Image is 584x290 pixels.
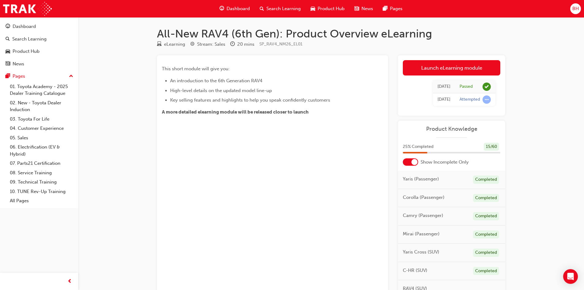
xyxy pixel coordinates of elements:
[6,37,10,42] span: search-icon
[403,249,439,256] span: Yaris Cross (SUV)
[190,42,195,47] span: target-icon
[13,23,36,30] div: Dashboard
[484,143,499,151] div: 15 / 60
[157,27,505,41] h1: All-New RAV4 (6th Gen): Product Overview eLearning
[2,71,76,82] button: Pages
[361,5,373,12] span: News
[7,159,76,168] a: 07. Parts21 Certification
[2,33,76,45] a: Search Learning
[7,142,76,159] a: 06. Electrification (EV & Hybrid)
[306,2,349,15] a: car-iconProduct Hub
[69,72,73,80] span: up-icon
[7,196,76,206] a: All Pages
[403,212,443,219] span: Camry (Passenger)
[403,143,433,150] span: 25 % Completed
[473,194,499,202] div: Completed
[318,5,345,12] span: Product Hub
[162,109,309,115] span: A more detailed elearning module will be released closer to launch
[12,36,47,43] div: Search Learning
[483,83,491,91] span: learningRecordVerb_PASS-icon
[197,41,225,48] div: Stream: Sales
[190,41,225,48] div: Stream
[219,5,224,13] span: guage-icon
[170,78,262,83] span: An introduction to the 6th Generation RAV4
[227,5,250,12] span: Dashboard
[157,42,162,47] span: learningResourceType_ELEARNING-icon
[572,5,579,12] span: BH
[473,230,499,239] div: Completed
[354,5,359,13] span: news-icon
[570,3,581,14] button: BH
[164,41,185,48] div: eLearning
[383,5,387,13] span: pages-icon
[6,74,10,79] span: pages-icon
[157,41,185,48] div: Type
[7,187,76,196] a: 10. TUNE Rev-Up Training
[6,61,10,67] span: news-icon
[421,159,469,166] span: Show Incomplete Only
[162,66,230,72] span: This short module will give you:
[259,41,303,47] span: Learning resource code
[6,24,10,29] span: guage-icon
[473,212,499,220] div: Completed
[2,46,76,57] a: Product Hub
[13,73,25,80] div: Pages
[170,88,272,93] span: High-level details on the updated model line-up
[483,95,491,104] span: learningRecordVerb_ATTEMPT-icon
[403,194,445,201] span: Corolla (Passenger)
[390,5,403,12] span: Pages
[7,98,76,114] a: 02. New - Toyota Dealer Induction
[311,5,315,13] span: car-icon
[7,114,76,124] a: 03. Toyota For Life
[473,267,499,275] div: Completed
[2,21,76,32] a: Dashboard
[403,267,427,274] span: C-HR (SUV)
[473,249,499,257] div: Completed
[13,60,24,68] div: News
[2,58,76,70] a: News
[403,176,439,183] span: Yaris (Passenger)
[349,2,378,15] a: news-iconNews
[230,42,235,47] span: clock-icon
[563,269,578,284] div: Open Intercom Messenger
[378,2,407,15] a: pages-iconPages
[7,133,76,143] a: 05. Sales
[7,124,76,133] a: 04. Customer Experience
[237,41,254,48] div: 20 mins
[403,126,500,133] a: Product Knowledge
[460,84,473,90] div: Passed
[2,20,76,71] button: DashboardSearch LearningProduct HubNews
[67,278,72,285] span: prev-icon
[473,176,499,184] div: Completed
[437,83,450,90] div: Tue Sep 23 2025 11:59:46 GMT+1000 (Australian Eastern Standard Time)
[266,5,301,12] span: Search Learning
[255,2,306,15] a: search-iconSearch Learning
[260,5,264,13] span: search-icon
[7,82,76,98] a: 01. Toyota Academy - 2025 Dealer Training Catalogue
[6,49,10,54] span: car-icon
[7,168,76,178] a: 08. Service Training
[170,97,330,103] span: Key selling features and highlights to help you speak confidently customers
[403,60,500,75] a: Launch eLearning module
[460,97,480,102] div: Attempted
[215,2,255,15] a: guage-iconDashboard
[437,96,450,103] div: Tue Sep 23 2025 11:49:02 GMT+1000 (Australian Eastern Standard Time)
[7,177,76,187] a: 09. Technical Training
[230,41,254,48] div: Duration
[3,2,52,16] img: Trak
[403,230,440,238] span: Mirai (Passenger)
[13,48,40,55] div: Product Hub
